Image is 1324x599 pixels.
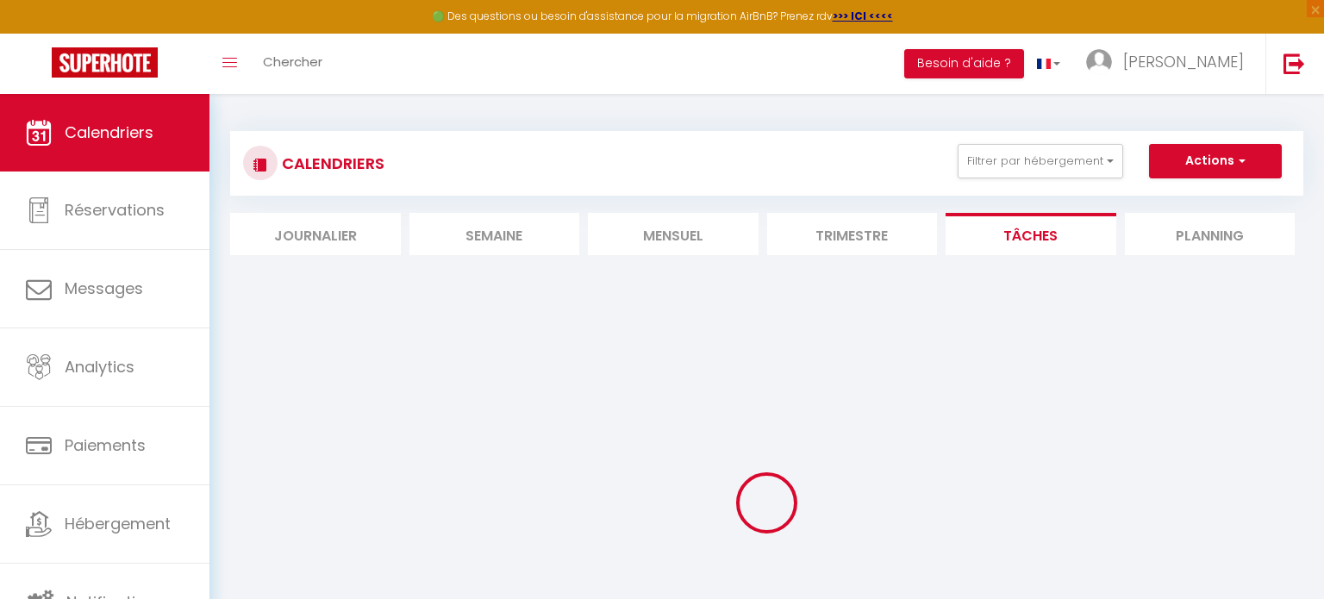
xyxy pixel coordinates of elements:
[65,434,146,456] span: Paiements
[278,144,384,183] h3: CALENDRIERS
[65,122,153,143] span: Calendriers
[767,213,938,255] li: Trimestre
[65,278,143,299] span: Messages
[52,47,158,78] img: Super Booking
[65,199,165,221] span: Réservations
[1086,49,1112,75] img: ...
[65,513,171,534] span: Hébergement
[1149,144,1282,178] button: Actions
[409,213,580,255] li: Semaine
[588,213,759,255] li: Mensuel
[250,34,335,94] a: Chercher
[230,213,401,255] li: Journalier
[958,144,1123,178] button: Filtrer par hébergement
[65,356,134,377] span: Analytics
[1073,34,1265,94] a: ... [PERSON_NAME]
[1283,53,1305,74] img: logout
[263,53,322,71] span: Chercher
[946,213,1116,255] li: Tâches
[1125,213,1296,255] li: Planning
[833,9,893,23] a: >>> ICI <<<<
[904,49,1024,78] button: Besoin d'aide ?
[1123,51,1244,72] span: [PERSON_NAME]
